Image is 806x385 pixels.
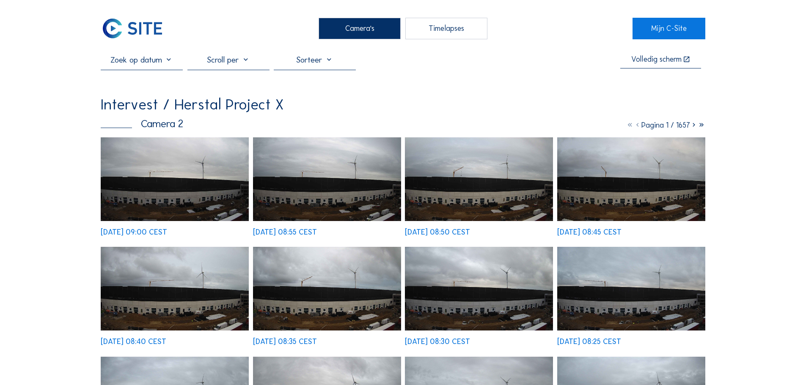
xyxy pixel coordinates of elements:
div: [DATE] 08:25 CEST [557,338,621,346]
div: [DATE] 08:55 CEST [253,229,317,236]
img: image_53618472 [405,247,553,330]
img: image_53618871 [557,137,705,221]
a: Mijn C-Site [633,18,705,39]
img: image_53618600 [253,247,401,330]
div: Volledig scherm [631,56,682,64]
a: C-SITE Logo [101,18,173,39]
div: [DATE] 08:40 CEST [101,338,166,346]
img: image_53618327 [557,247,705,330]
img: C-SITE Logo [101,18,164,39]
div: Camera's [319,18,401,39]
div: [DATE] 08:45 CEST [557,229,622,236]
img: image_53619014 [405,137,553,221]
div: [DATE] 08:35 CEST [253,338,317,346]
img: image_53618743 [101,247,249,330]
div: [DATE] 08:50 CEST [405,229,470,236]
div: Camera 2 [101,119,183,129]
div: [DATE] 08:30 CEST [405,338,470,346]
div: [DATE] 09:00 CEST [101,229,167,236]
span: Pagina 1 / 1657 [641,120,690,130]
img: image_53619166 [253,137,401,221]
div: Intervest / Herstal Project X [101,97,283,112]
div: Timelapses [405,18,487,39]
input: Zoek op datum 󰅀 [101,55,183,65]
img: image_53619290 [101,137,249,221]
